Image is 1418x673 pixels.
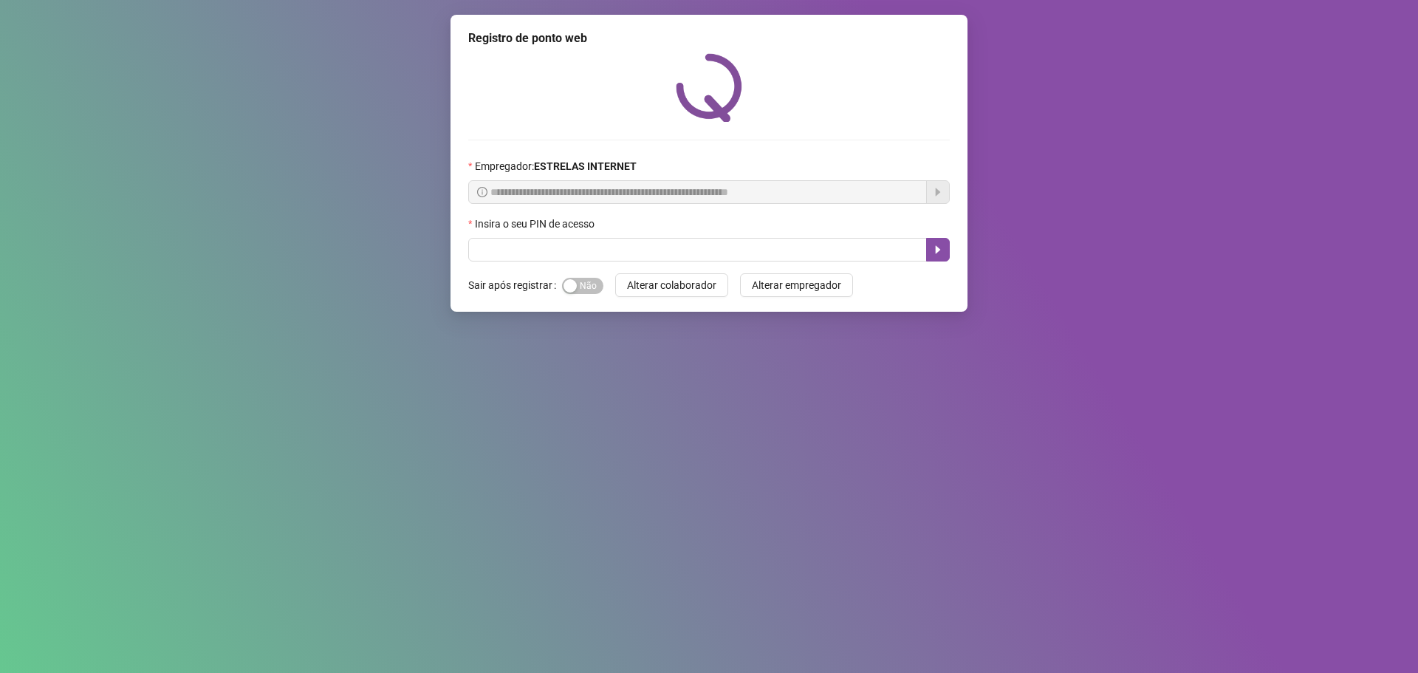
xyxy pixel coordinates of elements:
span: Alterar colaborador [627,277,716,293]
button: Alterar colaborador [615,273,728,297]
span: info-circle [477,187,487,197]
div: Registro de ponto web [468,30,950,47]
button: Alterar empregador [740,273,853,297]
strong: ESTRELAS INTERNET [534,160,637,172]
span: Empregador : [475,158,637,174]
label: Sair após registrar [468,273,562,297]
label: Insira o seu PIN de acesso [468,216,604,232]
span: caret-right [932,244,944,256]
img: QRPoint [676,53,742,122]
span: Alterar empregador [752,277,841,293]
